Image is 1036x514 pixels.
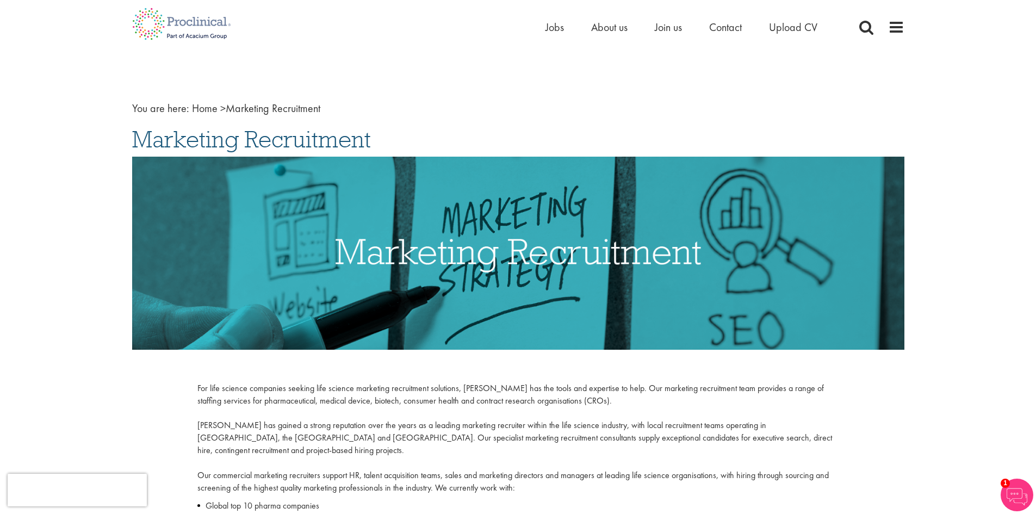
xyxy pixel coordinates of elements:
[197,382,838,494] p: For life science companies seeking life science marketing recruitment solutions, [PERSON_NAME] ha...
[545,20,564,34] a: Jobs
[591,20,628,34] a: About us
[655,20,682,34] a: Join us
[1001,479,1033,511] img: Chatbot
[8,474,147,506] iframe: reCAPTCHA
[197,499,838,512] li: Global top 10 pharma companies
[192,101,218,115] a: breadcrumb link to Home
[132,101,189,115] span: You are here:
[132,157,904,350] img: Marketing Recruitment
[132,125,371,154] span: Marketing Recruitment
[769,20,817,34] a: Upload CV
[192,101,320,115] span: Marketing Recruitment
[709,20,742,34] a: Contact
[220,101,226,115] span: >
[1001,479,1010,488] span: 1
